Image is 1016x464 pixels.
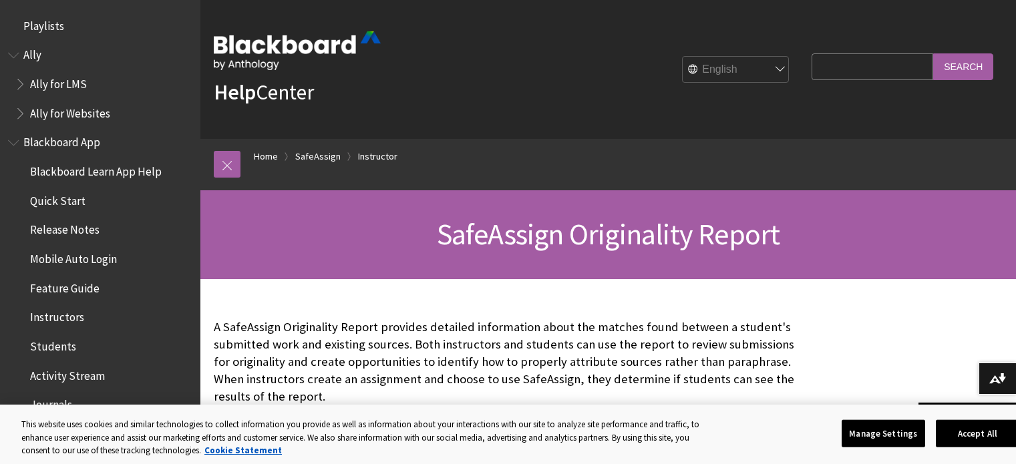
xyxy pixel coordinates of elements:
[23,15,64,33] span: Playlists
[30,102,110,120] span: Ally for Websites
[358,148,397,165] a: Instructor
[437,216,780,252] span: SafeAssign Originality Report
[30,277,100,295] span: Feature Guide
[933,53,993,79] input: Search
[30,73,87,91] span: Ally for LMS
[30,306,84,324] span: Instructors
[23,44,41,62] span: Ally
[214,79,256,105] strong: Help
[214,79,314,105] a: HelpCenter
[842,419,925,447] button: Manage Settings
[30,394,72,412] span: Journals
[30,190,86,208] span: Quick Start
[254,148,278,165] a: Home
[683,57,790,83] select: Site Language Selector
[214,31,381,70] img: Blackboard by Anthology
[23,132,100,150] span: Blackboard App
[30,365,105,383] span: Activity Stream
[30,248,117,266] span: Mobile Auto Login
[8,44,192,125] nav: Book outline for Anthology Ally Help
[295,148,341,165] a: SafeAssign
[30,219,100,237] span: Release Notes
[30,160,162,178] span: Blackboard Learn App Help
[918,403,1016,427] a: Back to top
[21,418,711,457] div: This website uses cookies and similar technologies to collect information you provide as well as ...
[214,318,805,406] p: A SafeAssign Originality Report provides detailed information about the matches found between a s...
[8,15,192,37] nav: Book outline for Playlists
[204,445,282,456] a: More information about your privacy, opens in a new tab
[30,335,76,353] span: Students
